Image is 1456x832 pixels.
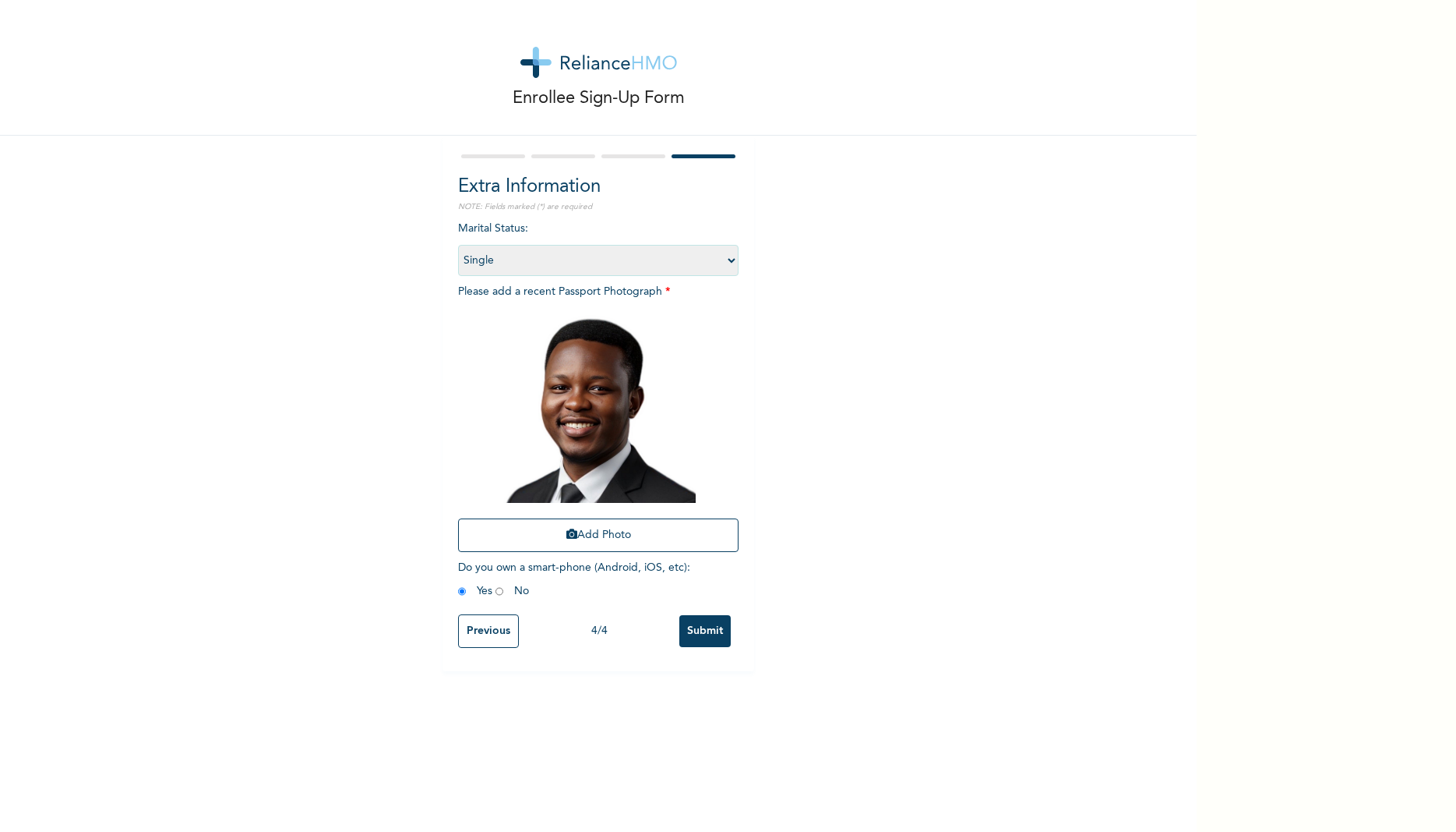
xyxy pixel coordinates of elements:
[519,623,679,639] div: 4 / 4
[458,286,739,560] span: Please add a recent Passport Photograph
[458,223,739,266] span: Marital Status :
[458,201,739,213] p: NOTE: Fields marked (*) are required
[501,308,696,503] img: Crop
[458,173,739,201] h2: Extra Information
[513,86,685,112] p: Enrollee Sign-Up Form
[679,615,731,647] input: Submit
[458,614,519,648] input: Previous
[520,47,677,78] img: logo
[458,562,690,597] span: Do you own a smart-phone (Android, iOS, etc) : Yes No
[458,519,739,552] button: Add Photo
